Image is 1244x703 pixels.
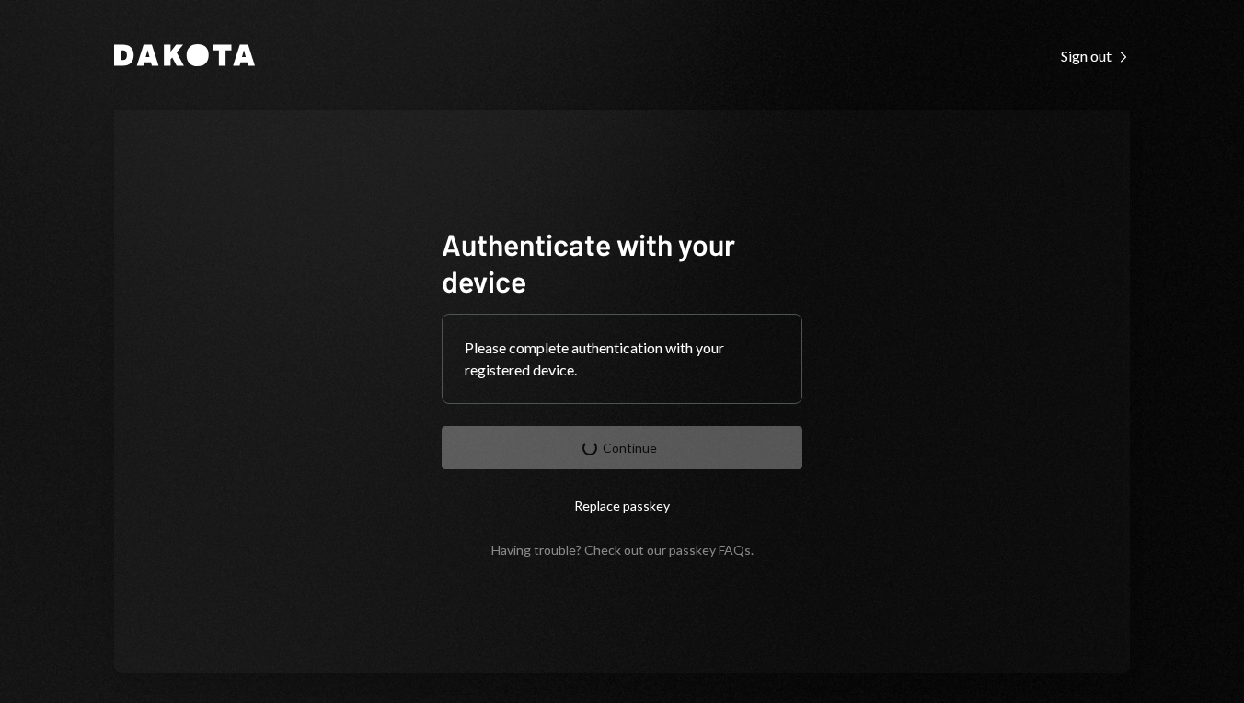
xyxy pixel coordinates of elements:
[465,337,779,381] div: Please complete authentication with your registered device.
[1061,47,1130,65] div: Sign out
[1061,45,1130,65] a: Sign out
[442,484,802,527] button: Replace passkey
[442,225,802,299] h1: Authenticate with your device
[491,542,754,558] div: Having trouble? Check out our .
[669,542,751,559] a: passkey FAQs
